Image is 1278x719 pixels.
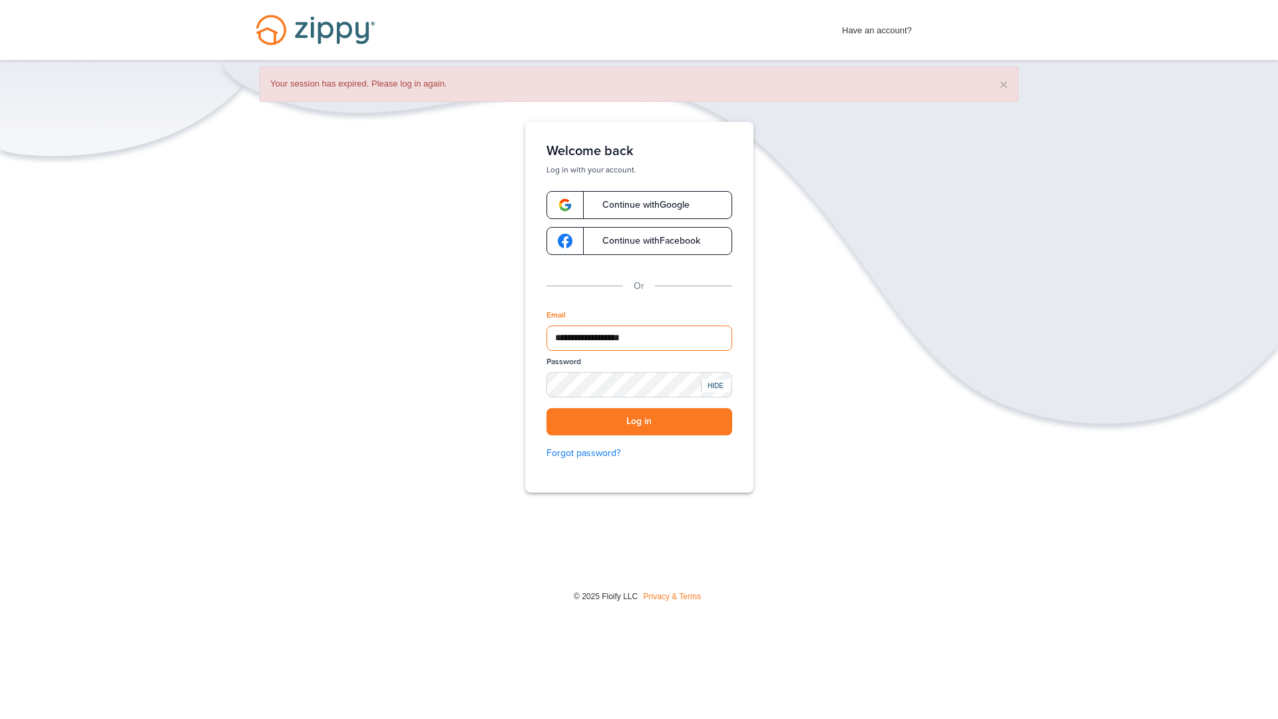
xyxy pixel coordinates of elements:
button: Log in [546,408,732,435]
span: © 2025 Floify LLC [574,592,638,601]
img: google-logo [558,234,572,248]
h1: Welcome back [546,143,732,159]
a: Forgot password? [546,446,732,461]
p: Or [634,279,644,294]
input: Email [546,326,732,351]
input: Password [546,372,732,397]
div: HIDE [701,379,730,392]
a: google-logoContinue withFacebook [546,227,732,255]
div: Your session has expired. Please log in again. [260,67,1018,102]
label: Email [546,310,566,321]
span: Have an account? [842,17,912,38]
a: google-logoContinue withGoogle [546,191,732,219]
span: Continue with Google [589,200,690,210]
a: Privacy & Terms [644,592,701,601]
span: Continue with Facebook [589,236,700,246]
label: Password [546,356,581,367]
button: × [1000,77,1008,91]
img: google-logo [558,198,572,212]
p: Log in with your account. [546,164,732,175]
